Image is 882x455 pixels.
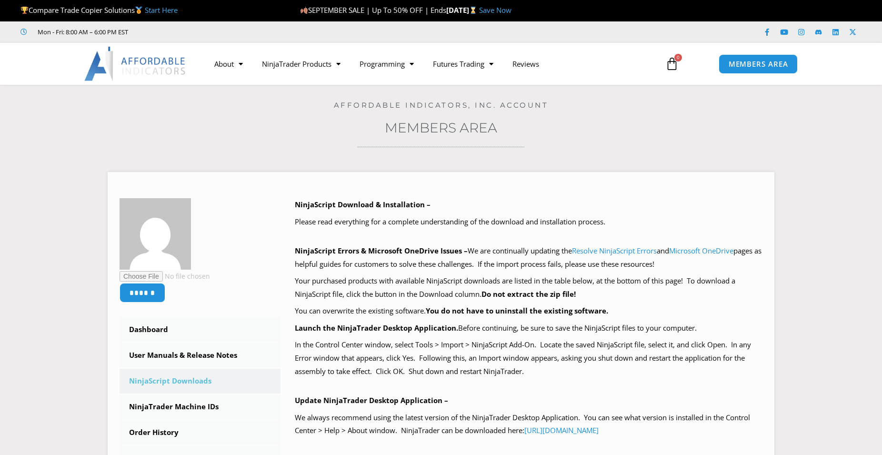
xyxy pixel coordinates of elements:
span: Mon - Fri: 8:00 AM – 6:00 PM EST [35,26,128,38]
a: Reviews [503,53,549,75]
b: Update NinjaTrader Desktop Application – [295,395,448,405]
a: User Manuals & Release Notes [120,343,281,368]
b: NinjaScript Errors & Microsoft OneDrive Issues – [295,246,468,255]
a: [URL][DOMAIN_NAME] [524,425,599,435]
p: We are continually updating the and pages as helpful guides for customers to solve these challeng... [295,244,763,271]
b: NinjaScript Download & Installation – [295,200,431,209]
a: Affordable Indicators, Inc. Account [334,101,549,110]
iframe: Customer reviews powered by Trustpilot [141,27,284,37]
a: 0 [651,50,693,78]
a: Futures Trading [423,53,503,75]
p: Before continuing, be sure to save the NinjaScript files to your computer. [295,322,763,335]
a: Microsoft OneDrive [669,246,733,255]
a: Resolve NinjaScript Errors [572,246,657,255]
span: Compare Trade Copier Solutions [20,5,178,15]
p: In the Control Center window, select Tools > Import > NinjaScript Add-On. Locate the saved NinjaS... [295,338,763,378]
a: Order History [120,420,281,445]
a: About [205,53,252,75]
img: 0ea3f99d1532e652071ba18b2540b1411276306423e723d42dba4b606597df16 [120,198,191,270]
b: Do not extract the zip file! [481,289,576,299]
b: Launch the NinjaTrader Desktop Application. [295,323,458,333]
strong: [DATE] [446,5,479,15]
a: Dashboard [120,317,281,342]
p: We always recommend using the latest version of the NinjaTrader Desktop Application. You can see ... [295,411,763,438]
nav: Menu [205,53,654,75]
a: Programming [350,53,423,75]
img: LogoAI | Affordable Indicators – NinjaTrader [84,47,187,81]
a: Start Here [145,5,178,15]
span: 0 [674,54,682,61]
b: You do not have to uninstall the existing software. [426,306,608,315]
a: NinjaScript Downloads [120,369,281,394]
img: 🍂 [301,7,308,14]
a: MEMBERS AREA [719,54,798,74]
span: SEPTEMBER SALE | Up To 50% OFF | Ends [300,5,446,15]
a: NinjaTrader Products [252,53,350,75]
p: Your purchased products with available NinjaScript downloads are listed in the table below, at th... [295,274,763,301]
p: Please read everything for a complete understanding of the download and installation process. [295,215,763,229]
a: Save Now [479,5,511,15]
img: ⌛ [470,7,477,14]
span: MEMBERS AREA [729,61,788,68]
a: NinjaTrader Machine IDs [120,394,281,419]
p: You can overwrite the existing software. [295,304,763,318]
img: 🥇 [135,7,142,14]
img: 🏆 [21,7,28,14]
a: Members Area [385,120,497,136]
